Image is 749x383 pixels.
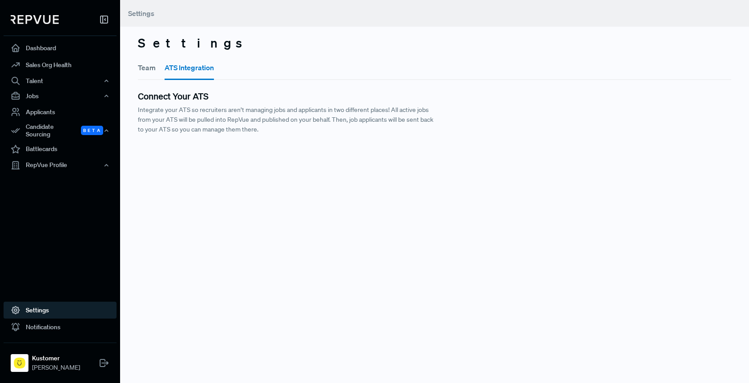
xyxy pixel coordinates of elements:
img: Kustomer [12,356,27,370]
button: Candidate Sourcing Beta [4,120,117,141]
a: Settings [4,302,117,319]
a: Sales Org Health [4,56,117,73]
button: Jobs [4,88,117,104]
strong: Kustomer [32,354,80,363]
button: Team [138,55,156,80]
button: RepVue Profile [4,158,117,173]
span: [PERSON_NAME] [32,363,80,372]
span: Settings [128,9,154,18]
img: RepVue [11,15,59,24]
button: ATS Integration [165,55,214,80]
a: KustomerKustomer[PERSON_NAME] [4,343,117,376]
p: Integrate your ATS so recruiters aren’t managing jobs and applicants in two different places! All... [138,105,435,135]
h5: Connect Your ATS [138,91,731,101]
div: Candidate Sourcing [4,120,117,141]
a: Notifications [4,319,117,335]
button: Talent [4,73,117,88]
h3: Settings [138,36,731,51]
a: Battlecards [4,141,117,158]
a: Dashboard [4,40,117,56]
span: Beta [81,126,103,135]
a: Applicants [4,104,117,120]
